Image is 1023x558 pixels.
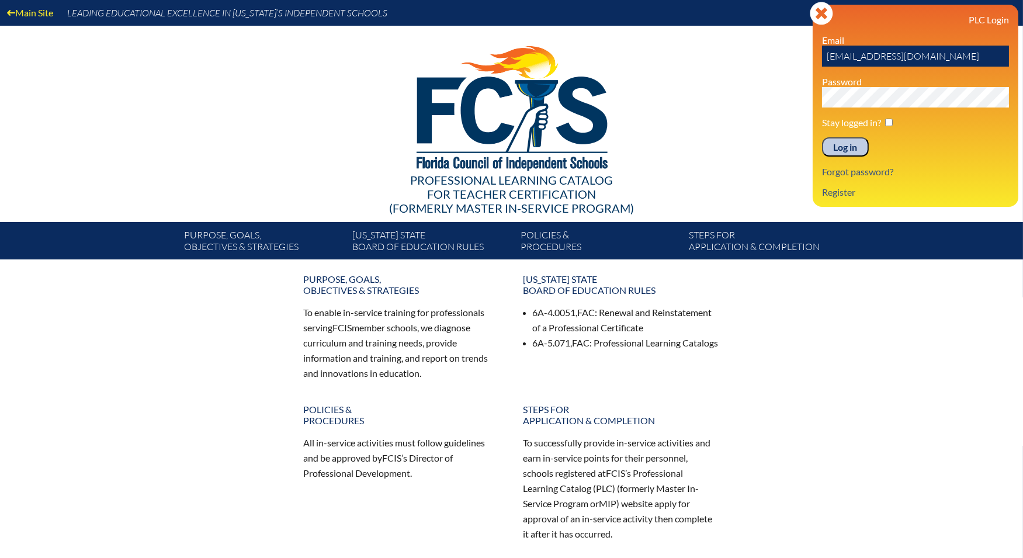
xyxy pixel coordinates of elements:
[333,322,352,333] span: FCIS
[810,2,833,25] svg: Close
[822,14,1009,25] h3: PLC Login
[348,227,516,259] a: [US_STATE] StateBoard of Education rules
[685,227,853,259] a: Steps forapplication & completion
[383,452,402,463] span: FCIS
[822,34,844,46] label: Email
[175,173,848,215] div: Professional Learning Catalog (formerly Master In-service Program)
[2,5,58,20] a: Main Site
[822,76,862,87] label: Password
[606,467,626,479] span: FCIS
[180,227,348,259] a: Purpose, goals,objectives & strategies
[516,269,727,300] a: [US_STATE] StateBoard of Education rules
[573,337,590,348] span: FAC
[516,399,727,431] a: Steps forapplication & completion
[822,137,869,157] input: Log in
[599,498,617,509] span: MIP
[391,26,632,185] img: FCISlogo221.eps
[523,435,720,541] p: To successfully provide in-service activities and earn in-service points for their personnel, sch...
[597,483,613,494] span: PLC
[822,117,881,128] label: Stay logged in?
[578,307,595,318] span: FAC
[304,435,500,481] p: All in-service activities must follow guidelines and be approved by ’s Director of Professional D...
[817,184,860,200] a: Register
[817,164,898,179] a: Forgot password?
[533,305,720,335] li: 6A-4.0051, : Renewal and Reinstatement of a Professional Certificate
[304,305,500,380] p: To enable in-service training for professionals serving member schools, we diagnose curriculum an...
[297,269,507,300] a: Purpose, goals,objectives & strategies
[427,187,596,201] span: for Teacher Certification
[533,335,720,351] li: 6A-5.071, : Professional Learning Catalogs
[297,399,507,431] a: Policies &Procedures
[516,227,685,259] a: Policies &Procedures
